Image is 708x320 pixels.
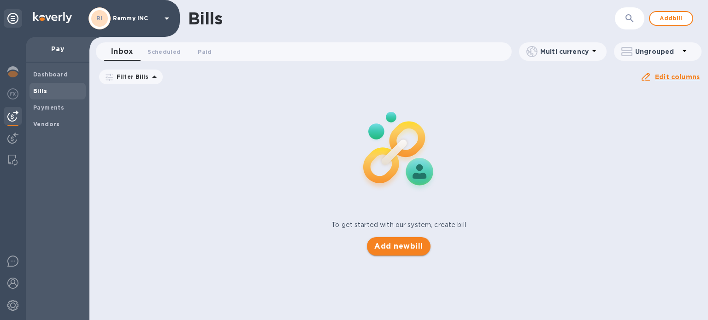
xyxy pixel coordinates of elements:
[198,47,212,57] span: Paid
[111,45,133,58] span: Inbox
[188,9,222,28] h1: Bills
[113,15,159,22] p: Remmy INC
[635,47,679,56] p: Ungrouped
[33,71,68,78] b: Dashboard
[33,121,60,128] b: Vendors
[7,88,18,99] img: Foreign exchange
[331,220,466,230] p: To get started with our system, create bill
[657,13,685,24] span: Add bill
[540,47,589,56] p: Multi currency
[113,73,149,81] p: Filter Bills
[33,104,64,111] b: Payments
[33,12,72,23] img: Logo
[367,237,430,256] button: Add newbill
[649,11,693,26] button: Addbill
[33,87,47,94] b: Bills
[147,47,181,57] span: Scheduled
[374,241,423,252] span: Add new bill
[33,44,82,53] p: Pay
[655,73,700,81] u: Edit columns
[4,9,22,28] div: Unpin categories
[96,15,103,22] b: RI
